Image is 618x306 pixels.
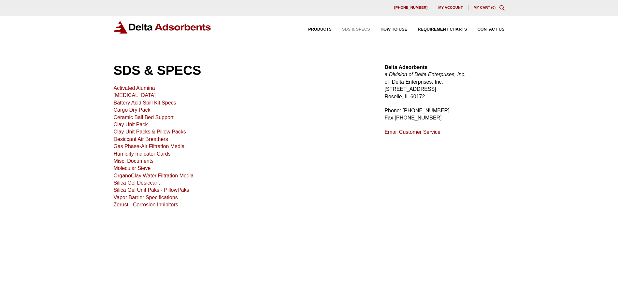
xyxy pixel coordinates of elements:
a: Ceramic Ball Bed Support [114,115,174,120]
a: Gas Phase-Air Filtration Media [114,144,185,149]
a: Silica Gel Desiccant [114,180,160,186]
img: Delta Adsorbents [114,21,211,34]
a: Molecular Sieve [114,165,151,171]
div: Toggle Modal Content [499,5,505,10]
a: Activated Alumina [114,85,155,91]
a: OrganoClay Water Filtration Media [114,173,194,178]
span: How to Use [381,27,407,32]
a: Vapor Barrier Specifications [114,195,178,200]
span: [PHONE_NUMBER] [394,6,428,9]
em: a Division of Delta Enterprises, Inc. [384,72,466,77]
a: Humidity Indicator Cards [114,151,171,157]
strong: Delta Adsorbents [384,64,427,70]
a: Requirement Charts [407,27,467,32]
span: Contact Us [478,27,505,32]
a: How to Use [370,27,407,32]
a: My Cart (0) [474,6,496,9]
p: of Delta Enterprises, Inc. [STREET_ADDRESS] Roselle, IL 60172 [384,64,504,100]
a: Zerust - Corrosion Inhibitors [114,202,178,207]
a: Email Customer Service [384,129,440,135]
a: Battery Acid Spill Kit Specs [114,100,176,105]
span: Products [308,27,332,32]
span: 0 [492,6,494,9]
a: Clay Unit Pack [114,122,148,127]
a: [MEDICAL_DATA] [114,92,156,98]
p: Phone: [PHONE_NUMBER] Fax [PHONE_NUMBER] [384,107,504,122]
a: My account [433,5,468,10]
span: SDS & SPECS [342,27,370,32]
a: Cargo Dry Pack [114,107,151,113]
a: SDS & SPECS [332,27,370,32]
a: Contact Us [467,27,505,32]
a: Misc. Documents [114,158,154,164]
a: [PHONE_NUMBER] [389,5,433,10]
span: My account [438,6,463,9]
a: Products [298,27,332,32]
span: Requirement Charts [418,27,467,32]
a: Desiccant Air Breathers [114,136,168,142]
a: Clay Unit Packs & Pillow Packs [114,129,186,134]
h1: SDS & SPECS [114,64,369,77]
a: Silica Gel Unit Paks - PillowPaks [114,187,189,193]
